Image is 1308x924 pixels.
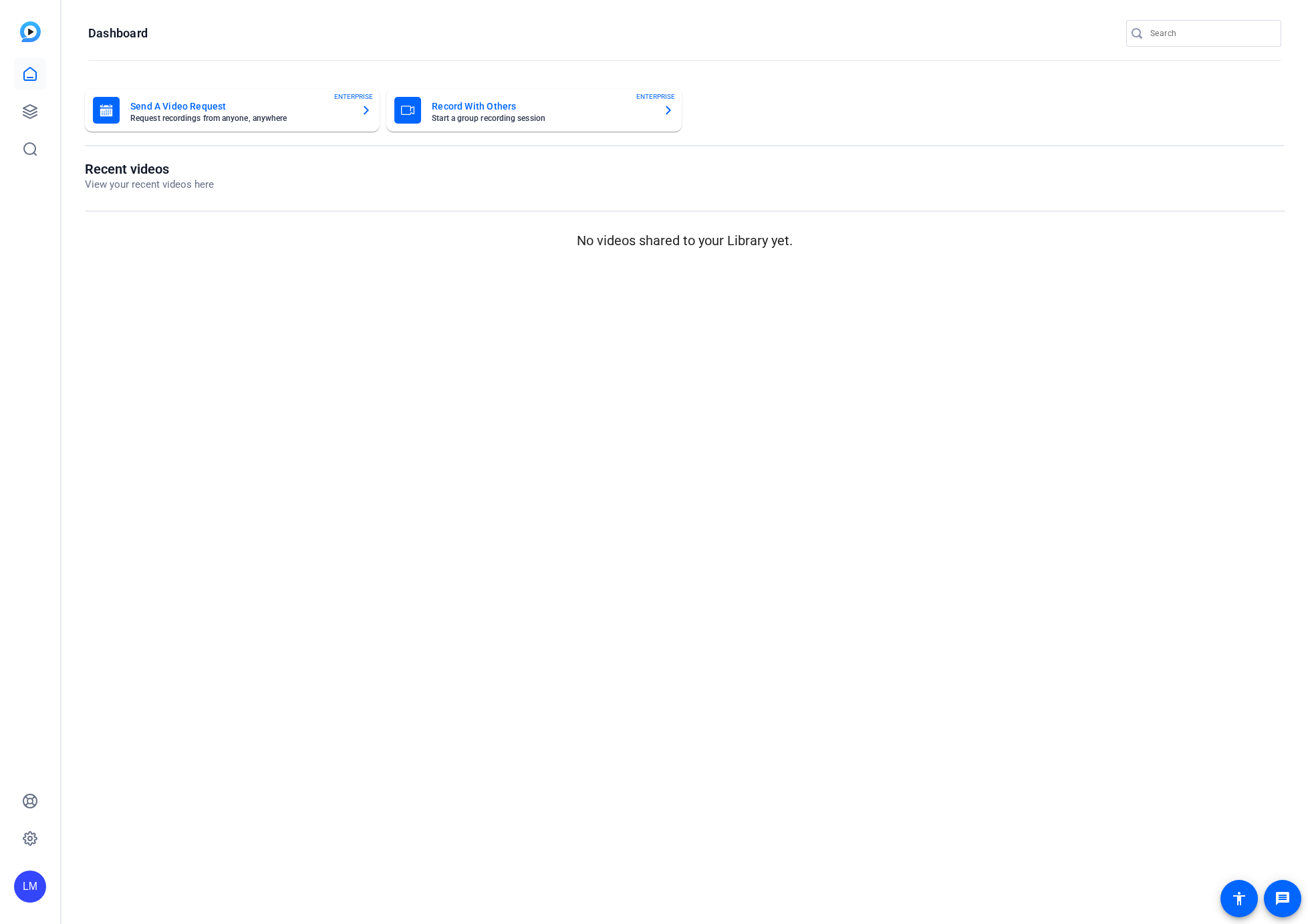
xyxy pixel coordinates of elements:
mat-card-title: Record With Others [432,98,652,114]
h1: Recent videos [85,161,214,177]
mat-card-subtitle: Request recordings from anyone, anywhere [130,114,350,122]
div: LM [14,871,46,903]
p: No videos shared to your Library yet. [85,230,1285,251]
img: blue-gradient.svg [20,21,41,42]
button: Record With OthersStart a group recording sessionENTERPRISE [386,89,681,132]
button: Send A Video RequestRequest recordings from anyone, anywhereENTERPRISE [85,89,380,132]
input: Search [1150,25,1271,41]
p: View your recent videos here [85,177,214,192]
mat-card-title: Send A Video Request [130,98,350,114]
mat-icon: accessibility [1231,891,1247,907]
h1: Dashboard [88,25,148,41]
mat-icon: message [1275,891,1291,907]
span: ENTERPRISE [636,92,675,102]
span: ENTERPRISE [334,92,373,102]
mat-card-subtitle: Start a group recording session [432,114,652,122]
